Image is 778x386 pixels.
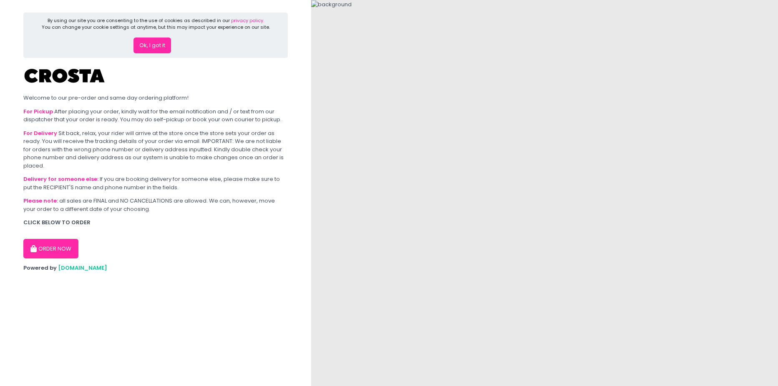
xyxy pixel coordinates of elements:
[42,17,270,31] div: By using our site you are consenting to the use of cookies as described in our You can change you...
[23,108,53,115] b: For Pickup
[23,239,78,259] button: ORDER NOW
[231,17,264,24] a: privacy policy.
[23,94,288,102] div: Welcome to our pre-order and same day ordering platform!
[23,108,288,124] div: After placing your order, kindly wait for the email notification and / or text from our dispatche...
[133,38,171,53] button: Ok, I got it
[58,264,107,272] a: [DOMAIN_NAME]
[23,175,288,191] div: If you are booking delivery for someone else, please make sure to put the RECIPIENT'S name and ph...
[23,197,288,213] div: all sales are FINAL and NO CANCELLATIONS are allowed. We can, however, move your order to a diffe...
[311,0,352,9] img: background
[23,264,288,272] div: Powered by
[23,129,288,170] div: Sit back, relax, your rider will arrive at the store once the store sets your order as ready. You...
[23,218,288,227] div: CLICK BELOW TO ORDER
[23,197,58,205] b: Please note:
[23,175,98,183] b: Delivery for someone else:
[23,129,57,137] b: For Delivery
[23,63,107,88] img: Crosta Pizzeria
